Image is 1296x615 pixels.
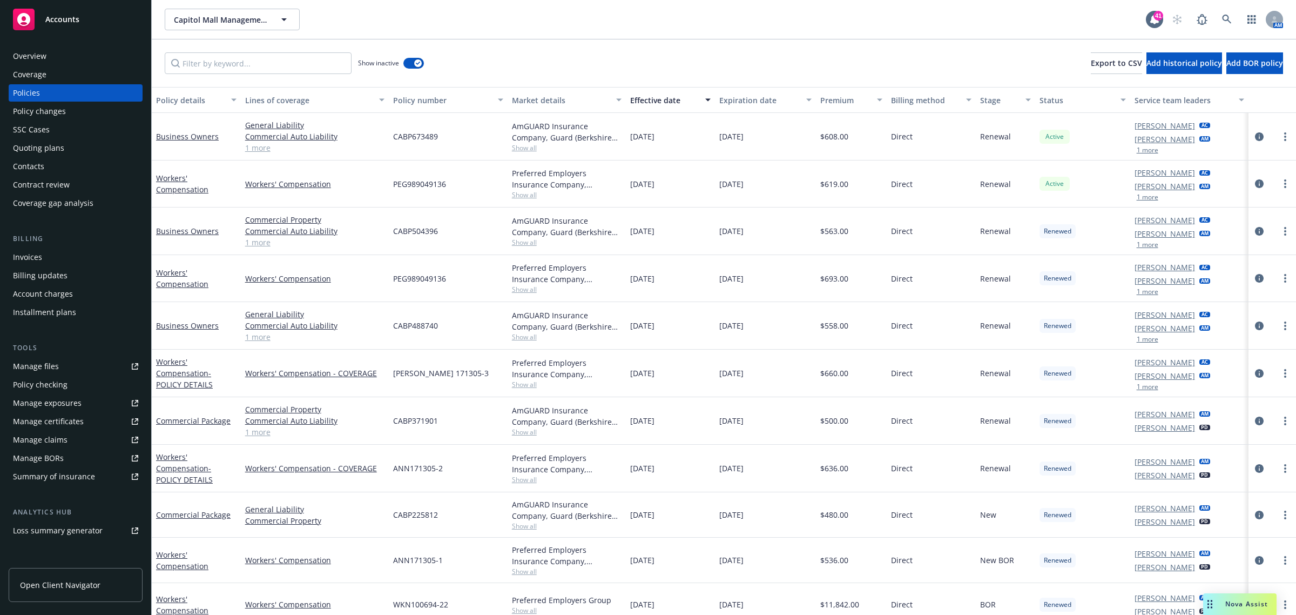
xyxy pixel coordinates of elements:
span: Show all [512,285,622,294]
span: [DATE] [719,320,744,331]
a: circleInformation [1253,415,1266,427]
button: Market details [508,87,626,113]
a: Coverage [9,66,143,83]
span: CABP504396 [393,225,438,237]
a: Commercial Auto Liability [245,131,384,142]
span: New BOR [980,554,1014,566]
a: circleInformation [1253,130,1266,143]
a: 1 more [245,237,384,248]
span: Show all [512,522,622,531]
span: [DATE] [630,554,654,566]
a: [PERSON_NAME] [1135,167,1195,178]
a: [PERSON_NAME] [1135,592,1195,604]
a: Workers' Compensation - COVERAGE [245,367,384,379]
button: Effective date [626,87,715,113]
span: Renewal [980,273,1011,284]
span: [DATE] [719,599,744,610]
span: Renewed [1044,510,1071,520]
a: Loss summary generator [9,522,143,539]
a: [PERSON_NAME] [1135,548,1195,559]
div: Account charges [13,285,73,303]
button: Nova Assist [1203,593,1277,615]
a: Workers' Compensation [245,554,384,566]
a: circleInformation [1253,462,1266,475]
button: 1 more [1137,289,1158,295]
span: Renewed [1044,464,1071,473]
div: Installment plans [13,304,76,321]
a: [PERSON_NAME] [1135,120,1195,131]
a: [PERSON_NAME] [1135,228,1195,239]
button: Stage [976,87,1035,113]
a: [PERSON_NAME] [1135,503,1195,514]
div: Manage claims [13,431,67,449]
span: $558.00 [820,320,848,331]
a: Business Owners [156,131,219,142]
span: Direct [891,178,913,190]
button: Lines of coverage [241,87,389,113]
div: Policies [13,84,40,102]
span: [DATE] [719,554,744,566]
div: Analytics hub [9,507,143,518]
span: Direct [891,131,913,142]
a: more [1279,272,1292,285]
a: [PERSON_NAME] [1135,323,1195,334]
button: Service team leaders [1130,87,1249,113]
span: WKN100694-22 [393,599,448,610]
button: 1 more [1137,194,1158,200]
a: Commercial Property [245,515,384,526]
span: Renewed [1044,369,1071,378]
a: [PERSON_NAME] [1135,422,1195,433]
button: Status [1035,87,1130,113]
a: Switch app [1241,9,1263,30]
span: $608.00 [820,131,848,142]
a: [PERSON_NAME] [1135,309,1195,320]
a: [PERSON_NAME] [1135,409,1195,420]
div: Preferred Employers Insurance Company, Preferred Employers Insurance [512,357,622,380]
span: [DATE] [630,131,654,142]
a: Policy changes [9,103,143,120]
div: Policy checking [13,376,67,393]
a: Workers' Compensation [156,452,213,485]
a: Invoices [9,249,143,266]
button: Export to CSV [1091,52,1142,74]
div: Expiration date [719,95,800,106]
a: more [1279,598,1292,611]
div: Preferred Employers Insurance Company, Preferred Employers Group [512,452,622,475]
a: Commercial Auto Liability [245,225,384,237]
div: Policy details [156,95,225,106]
span: ANN171305-1 [393,554,443,566]
div: Summary of insurance [13,468,95,485]
span: [DATE] [630,320,654,331]
span: [DATE] [630,225,654,237]
div: Loss summary generator [13,522,103,539]
a: Search [1216,9,1238,30]
a: circleInformation [1253,225,1266,238]
span: Show all [512,606,622,615]
span: Renewed [1044,321,1071,331]
a: Workers' Compensation [156,357,213,390]
a: circleInformation [1253,367,1266,380]
span: [PERSON_NAME] 171305-3 [393,367,489,379]
span: Add BOR policy [1226,58,1283,68]
a: more [1279,462,1292,475]
span: Show inactive [358,58,399,68]
a: Overview [9,48,143,65]
a: Accounts [9,4,143,35]
a: Policies [9,84,143,102]
a: Commercial Package [156,510,231,520]
a: Commercial Property [245,404,384,415]
div: Stage [980,95,1019,106]
button: Policy number [389,87,508,113]
span: Direct [891,554,913,566]
a: more [1279,367,1292,380]
a: [PERSON_NAME] [1135,456,1195,467]
span: Renewed [1044,416,1071,426]
button: Premium [816,87,887,113]
a: Workers' Compensation [245,178,384,190]
a: more [1279,554,1292,567]
span: CABP225812 [393,509,438,520]
a: circleInformation [1253,272,1266,285]
a: more [1279,130,1292,143]
a: [PERSON_NAME] [1135,181,1195,192]
span: Direct [891,320,913,331]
